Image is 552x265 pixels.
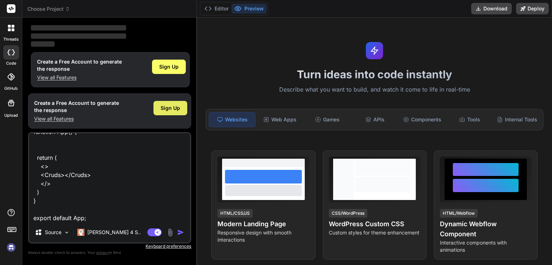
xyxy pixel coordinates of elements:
[329,219,420,229] h4: WordPress Custom CSS
[31,33,126,39] span: ‌
[31,41,55,47] span: ‌
[201,68,548,81] h1: Turn ideas into code instantly
[3,36,19,42] label: threads
[4,85,18,92] label: GitHub
[166,228,174,237] img: attachment
[494,112,540,127] div: Internal Tools
[6,60,16,66] label: code
[217,229,309,243] p: Responsive design with smooth interactions
[516,3,549,14] button: Deploy
[4,112,18,118] label: Upload
[447,112,493,127] div: Tools
[34,115,119,122] p: View all Features
[440,219,532,239] h4: Dynamic Webflow Component
[28,249,191,256] p: Always double-check its answers. Your in Bind
[471,3,512,14] button: Download
[201,85,548,94] p: Describe what you want to build, and watch it come to life in real-time
[304,112,350,127] div: Games
[209,112,256,127] div: Websites
[29,133,190,222] textarea: import { useState } from 'react' import reactLogo from './assets/react.svg' import viteLogo from ...
[329,229,420,236] p: Custom styles for theme enhancement
[31,25,126,31] span: ‌
[28,243,191,249] p: Keyboard preferences
[37,74,122,81] p: View all Features
[34,99,119,114] h1: Create a Free Account to generate the response
[77,229,84,236] img: Claude 4 Sonnet
[329,209,367,218] div: CSS/WordPress
[440,209,478,218] div: HTML/Webflow
[159,63,179,70] span: Sign Up
[440,239,532,254] p: Interactive components with animations
[5,241,17,254] img: signin
[87,229,141,236] p: [PERSON_NAME] 4 S..
[27,5,70,13] span: Choose Project
[177,229,184,236] img: icon
[45,229,61,236] p: Source
[217,219,309,229] h4: Modern Landing Page
[257,112,303,127] div: Web Apps
[231,4,267,14] button: Preview
[217,209,253,218] div: HTML/CSS/JS
[161,104,180,112] span: Sign Up
[352,112,398,127] div: APIs
[202,4,231,14] button: Editor
[96,250,109,255] span: privacy
[399,112,445,127] div: Components
[64,229,70,236] img: Pick Models
[37,58,122,73] h1: Create a Free Account to generate the response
